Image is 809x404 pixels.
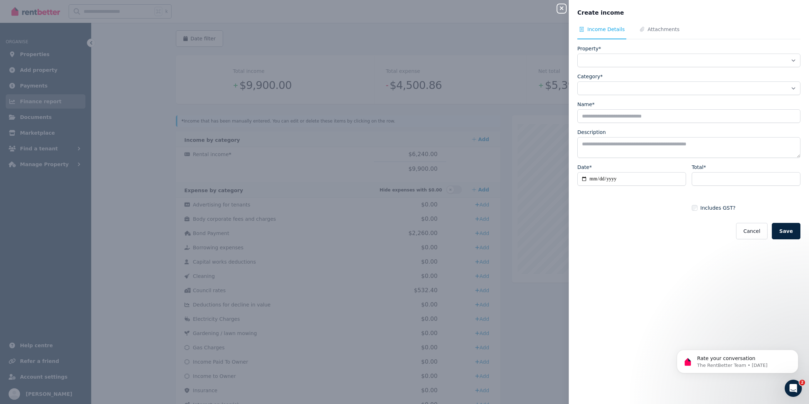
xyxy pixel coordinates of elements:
label: Total* [692,164,706,171]
label: Name* [577,101,595,108]
label: Category* [577,73,603,80]
button: Save [772,223,800,239]
button: Cancel [736,223,767,239]
label: Property* [577,45,601,52]
span: Income Details [587,26,625,33]
span: Includes GST? [700,204,735,211]
span: Attachments [648,26,680,33]
nav: Tabs [577,26,800,39]
label: Description [577,129,606,136]
input: Includes GST? [692,205,697,211]
iframe: Intercom notifications message [666,335,809,385]
label: Date* [577,164,592,171]
span: 2 [799,380,805,385]
span: Create income [577,9,624,17]
iframe: Intercom live chat [785,380,802,397]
